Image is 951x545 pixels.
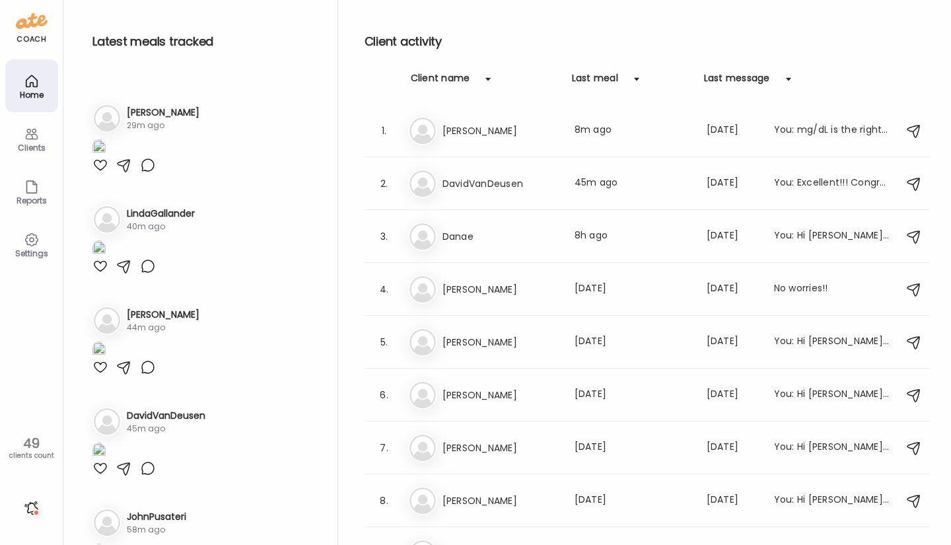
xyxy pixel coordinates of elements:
[94,509,120,536] img: bg-avatar-default.svg
[409,488,436,514] img: bg-avatar-default.svg
[774,493,890,509] div: You: Hi [PERSON_NAME]! Just reaching out to touch base. If you would like to meet on Zoom, just g...
[365,32,930,52] h2: Client activity
[92,240,106,258] img: images%2FJtQsdcXOJDXDzeIq3bKIlVjQ7Xe2%2FsQ73TcVebEYLD4hlZOqR%2F1dkYSiO9debzm547m9Ke_1080
[572,71,618,92] div: Last meal
[707,493,758,509] div: [DATE]
[127,423,205,435] div: 45m ago
[92,443,106,460] img: images%2FaH2RMbG7gUSKjNeGIWE0r2Uo9bk1%2FoPhNUfi8mZVgiMeB8e0f%2F4LLBbWxxv9N3ZAt33NqS_1080
[127,322,199,334] div: 44m ago
[774,229,890,244] div: You: Hi [PERSON_NAME]! Just sending you a quick message to let you know that your data from the n...
[376,281,392,297] div: 4.
[376,440,392,456] div: 7.
[94,408,120,435] img: bg-avatar-default.svg
[774,387,890,403] div: You: Hi [PERSON_NAME], I looked up the Elysium vitamins. Matter, which is the brain aging one, ha...
[575,281,691,297] div: [DATE]
[442,281,559,297] h3: [PERSON_NAME]
[707,176,758,192] div: [DATE]
[376,176,392,192] div: 2.
[127,106,199,120] h3: [PERSON_NAME]
[376,493,392,509] div: 8.
[442,387,559,403] h3: [PERSON_NAME]
[17,34,46,45] div: coach
[774,334,890,350] div: You: Hi [PERSON_NAME], are you currently having one meal per day or is there a second meal?
[5,451,58,460] div: clients count
[707,387,758,403] div: [DATE]
[575,123,691,139] div: 8m ago
[8,196,55,205] div: Reports
[575,176,691,192] div: 45m ago
[442,176,559,192] h3: DavidVanDeusen
[127,510,186,524] h3: JohnPusateri
[92,32,316,52] h2: Latest meals tracked
[442,123,559,139] h3: [PERSON_NAME]
[774,440,890,456] div: You: Hi [PERSON_NAME], no it is not comparable. This bar is higher in protein and carbohydrates, ...
[409,170,436,197] img: bg-avatar-default.svg
[707,123,758,139] div: [DATE]
[409,223,436,250] img: bg-avatar-default.svg
[704,71,770,92] div: Last message
[127,207,195,221] h3: LindaGallander
[92,342,106,359] img: images%2FYjhSYng5tDXoxTha6SCaeefw10r1%2FvdKmhOQVJkHYCC9G4nVw%2FLSbmsdwmby5m6id04o3y_1080
[774,281,890,297] div: No worries!!
[409,435,436,461] img: bg-avatar-default.svg
[707,440,758,456] div: [DATE]
[127,120,199,131] div: 29m ago
[575,493,691,509] div: [DATE]
[127,409,205,423] h3: DavidVanDeusen
[707,281,758,297] div: [DATE]
[442,334,559,350] h3: [PERSON_NAME]
[707,229,758,244] div: [DATE]
[575,440,691,456] div: [DATE]
[127,221,195,233] div: 40m ago
[94,105,120,131] img: bg-avatar-default.svg
[707,334,758,350] div: [DATE]
[92,139,106,157] img: images%2Fh28tF6ozyeSEGWHCCSRnsdv3OBi2%2FiDxSrfHhIMQva69RQGSW%2FAohDeXH2zXhqSAcFmGi2_240
[575,334,691,350] div: [DATE]
[376,387,392,403] div: 6.
[376,334,392,350] div: 5.
[411,71,470,92] div: Client name
[409,118,436,144] img: bg-avatar-default.svg
[16,11,48,32] img: ate
[409,276,436,303] img: bg-avatar-default.svg
[5,435,58,451] div: 49
[409,382,436,408] img: bg-avatar-default.svg
[127,308,199,322] h3: [PERSON_NAME]
[127,524,186,536] div: 58m ago
[376,229,392,244] div: 3.
[8,91,55,99] div: Home
[442,440,559,456] h3: [PERSON_NAME]
[8,143,55,152] div: Clients
[376,123,392,139] div: 1.
[8,249,55,258] div: Settings
[94,307,120,334] img: bg-avatar-default.svg
[575,229,691,244] div: 8h ago
[442,229,559,244] h3: Danae
[774,176,890,192] div: You: Excellent!!! Congrats!
[442,493,559,509] h3: [PERSON_NAME]
[94,206,120,233] img: bg-avatar-default.svg
[409,329,436,355] img: bg-avatar-default.svg
[575,387,691,403] div: [DATE]
[774,123,890,139] div: You: mg/dL is the right choice, I am not sure why it is giving me different numbers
